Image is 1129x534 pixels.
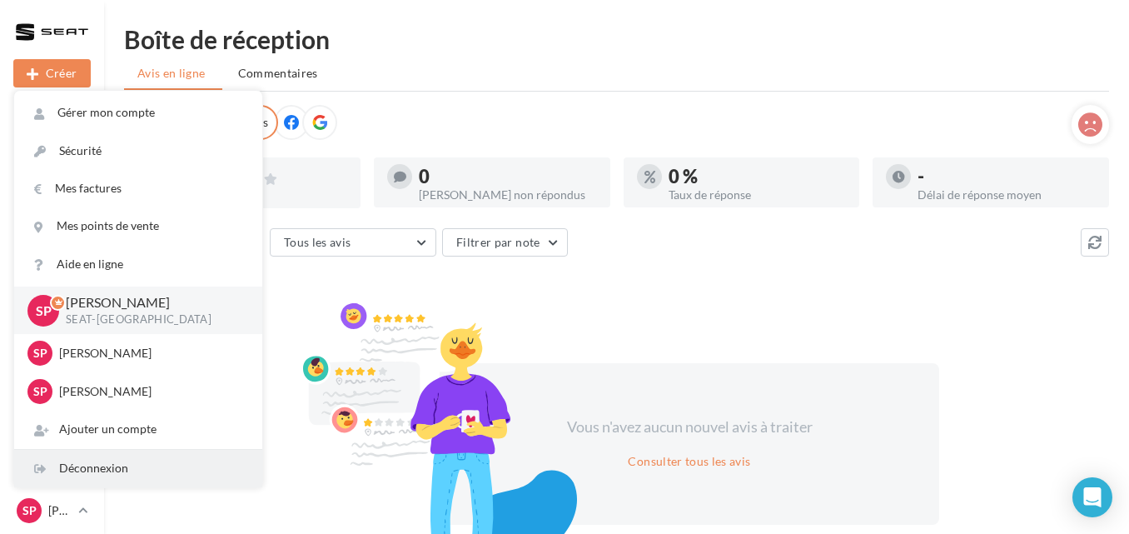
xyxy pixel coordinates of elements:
div: Boîte de réception [124,27,1109,52]
div: Ajouter un compte [14,411,262,448]
p: [PERSON_NAME] [48,502,72,519]
button: Filtrer par note [442,228,568,257]
div: Déconnexion [14,450,262,487]
p: SEAT-[GEOGRAPHIC_DATA] [66,312,236,327]
span: Sp [36,301,52,320]
a: Aide en ligne [14,246,262,283]
span: Sp [22,502,37,519]
div: [PERSON_NAME] non répondus [419,189,597,201]
button: Consulter tous les avis [621,452,757,472]
p: [PERSON_NAME] [66,293,236,312]
a: Sp [PERSON_NAME] [13,495,91,527]
div: - [918,167,1096,186]
div: Délai de réponse moyen [918,189,1096,201]
span: Commentaires [238,65,318,82]
a: Mes points de vente [14,207,262,245]
button: Créer [13,59,91,87]
div: 0 [419,167,597,186]
div: Open Intercom Messenger [1072,477,1112,517]
p: [PERSON_NAME] [59,345,242,362]
span: Sp [33,345,47,362]
span: Tous les avis [284,235,351,249]
button: Tous les avis [270,228,436,257]
p: [PERSON_NAME] [59,383,242,400]
a: Mes factures [14,170,262,207]
a: Gérer mon compte [14,94,262,132]
div: 0 % [669,167,847,186]
div: Nouvelle campagne [13,59,91,87]
a: Sécurité [14,132,262,170]
div: Vous n'avez aucun nouvel avis à traiter [546,417,833,438]
span: Sp [33,383,47,400]
div: Taux de réponse [669,189,847,201]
